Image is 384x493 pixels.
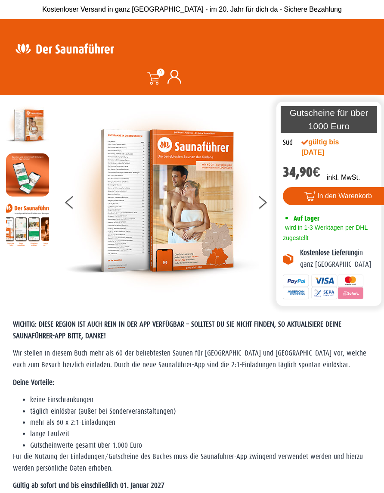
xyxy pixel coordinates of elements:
img: der-saunafuehrer-2025-sued [6,104,49,147]
span: Wir stellen in diesem Buch mehr als 60 der beliebtesten Saunen für [GEOGRAPHIC_DATA] und [GEOGRAP... [13,349,366,368]
li: mehr als 60 x 2:1-Einladungen [30,417,371,428]
li: lange Laufzeit [30,428,371,440]
div: gültig bis [DATE] [301,137,357,158]
img: der-saunafuehrer-2025-sued [65,104,259,298]
span: 0 [157,69,164,76]
div: Süd [283,137,293,148]
img: MOCKUP-iPhone_regional [6,153,49,197]
p: in ganz [GEOGRAPHIC_DATA] [300,247,375,270]
span: wird in 1-3 Werktagen per DHL zugestellt [283,224,367,241]
li: keine Einschränkungen [30,394,371,406]
strong: Deine Vorteile: [13,378,54,387]
b: Kostenlose Lieferung [300,249,358,257]
strong: Gültig ab sofort und bis einschließlich 01. Januar 2027 [13,481,164,490]
p: Gutscheine für über 1000 Euro [281,106,377,133]
bdi: 34,90 [283,164,320,180]
p: inkl. MwSt. [327,172,360,183]
span: WICHTIG: DIESE REGION IST AUCH REIN IN DER APP VERFÜGBAR – SOLLTEST DU SIE NICHT FINDEN, SO AKTUA... [13,320,341,340]
span: € [313,164,320,180]
li: Gutscheinwerte gesamt über 1.000 Euro [30,440,371,451]
span: Kostenloser Versand in ganz [GEOGRAPHIC_DATA] - im 20. Jahr für dich da - Sichere Bezahlung [42,6,342,13]
img: Anleitung7tn [6,203,49,246]
li: täglich einlösbar (außer bei Sonderveranstaltungen) [30,406,371,417]
p: Für die Nutzung der Einladungen/Gutscheine des Buches muss die Saunaführer-App zwingend verwendet... [13,451,371,474]
span: Auf Lager [294,214,319,222]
